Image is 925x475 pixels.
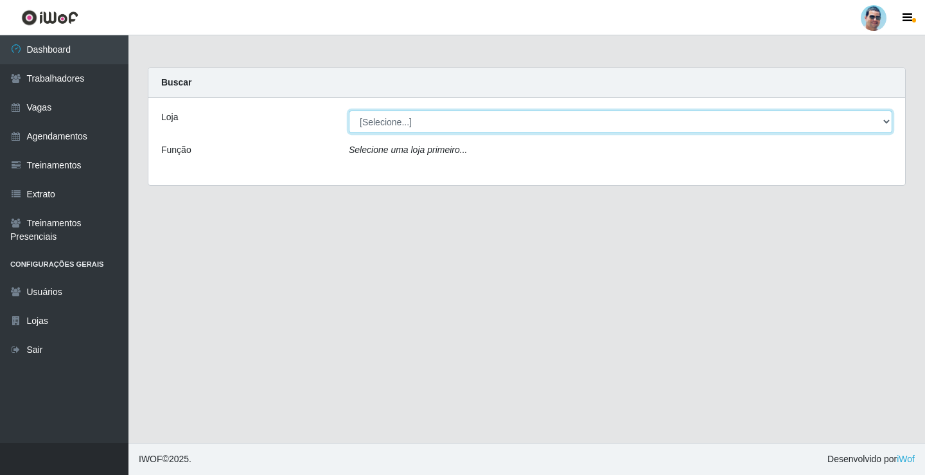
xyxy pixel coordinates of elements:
[161,77,191,87] strong: Buscar
[21,10,78,26] img: CoreUI Logo
[139,454,163,464] span: IWOF
[139,453,191,466] span: © 2025 .
[349,145,467,155] i: Selecione uma loja primeiro...
[827,453,915,466] span: Desenvolvido por
[161,143,191,157] label: Função
[897,454,915,464] a: iWof
[161,111,178,124] label: Loja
